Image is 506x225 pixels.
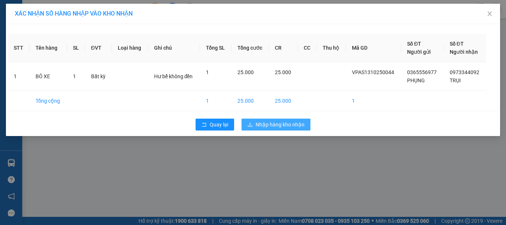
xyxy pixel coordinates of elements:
[346,91,401,111] td: 1
[275,69,291,75] span: 25.000
[30,62,67,91] td: BÔ XE
[450,41,464,47] span: Số ĐT
[479,4,500,24] button: Close
[407,49,431,55] span: Người gửi
[450,49,478,55] span: Người nhận
[16,54,45,58] span: 09:54:58 [DATE]
[200,34,232,62] th: Tổng SL
[210,120,228,129] span: Quay lại
[298,34,317,62] th: CC
[237,69,254,75] span: 25.000
[407,69,437,75] span: 0365556977
[59,22,102,32] span: 01 Võ Văn Truyện, KP.1, Phường 2
[67,34,85,62] th: SL
[8,62,30,91] td: 1
[30,34,67,62] th: Tên hàng
[73,73,76,79] span: 1
[59,33,91,37] span: Hotline: 19001152
[200,91,232,111] td: 1
[85,62,112,91] td: Bất kỳ
[487,11,493,17] span: close
[450,77,461,83] span: TRỤI
[2,48,78,52] span: [PERSON_NAME]:
[317,34,346,62] th: Thu hộ
[85,34,112,62] th: ĐVT
[346,34,401,62] th: Mã GD
[242,119,310,130] button: downloadNhập hàng kho nhận
[247,122,253,128] span: download
[20,40,91,46] span: -----------------------------------------
[232,34,269,62] th: Tổng cước
[30,91,67,111] td: Tổng cộng
[232,91,269,111] td: 25.000
[256,120,304,129] span: Nhập hàng kho nhận
[59,12,100,21] span: Bến xe [GEOGRAPHIC_DATA]
[196,119,234,130] button: rollbackQuay lại
[407,77,425,83] span: PHỤNG
[112,34,148,62] th: Loại hàng
[2,54,45,58] span: In ngày:
[59,4,101,10] strong: ĐỒNG PHƯỚC
[202,122,207,128] span: rollback
[450,69,479,75] span: 0973344092
[3,4,36,37] img: logo
[148,34,200,62] th: Ghi chú
[154,73,193,79] span: Hư bể không đền
[206,69,209,75] span: 1
[269,34,298,62] th: CR
[37,47,78,53] span: VPBC1310250001
[407,41,421,47] span: Số ĐT
[352,69,394,75] span: VPAS1310250044
[269,91,298,111] td: 25.000
[8,34,30,62] th: STT
[15,10,133,17] span: XÁC NHẬN SỐ HÀNG NHẬP VÀO KHO NHẬN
